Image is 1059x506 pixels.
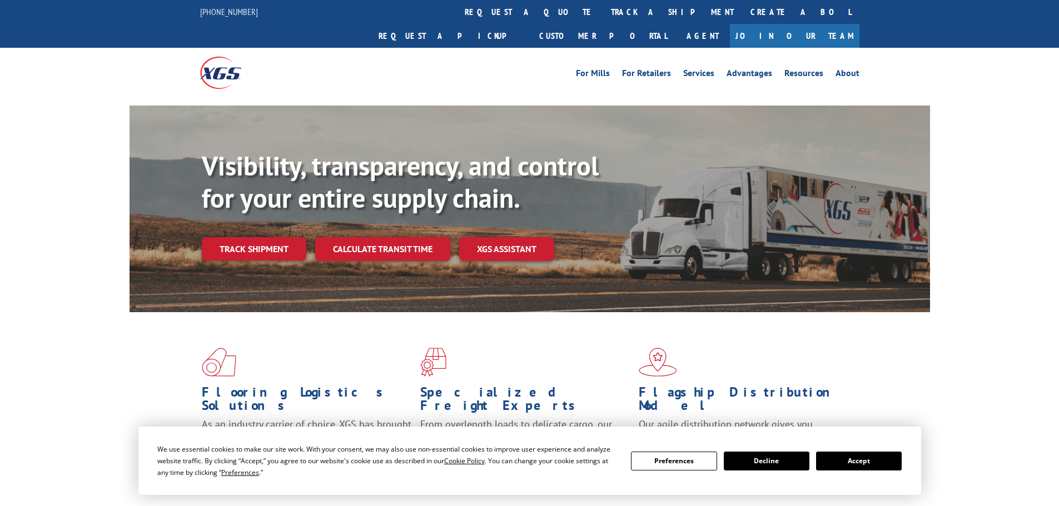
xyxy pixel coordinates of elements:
[784,69,823,81] a: Resources
[444,456,485,465] span: Cookie Policy
[639,348,677,377] img: xgs-icon-flagship-distribution-model-red
[531,24,675,48] a: Customer Portal
[816,452,902,470] button: Accept
[202,148,599,215] b: Visibility, transparency, and control for your entire supply chain.
[576,69,610,81] a: For Mills
[157,443,618,478] div: We use essential cookies to make our site work. With your consent, we may also use non-essential ...
[420,418,630,467] p: From overlength loads to delicate cargo, our experienced staff knows the best way to move your fr...
[836,69,859,81] a: About
[675,24,730,48] a: Agent
[420,385,630,418] h1: Specialized Freight Experts
[730,24,859,48] a: Join Our Team
[200,6,258,17] a: [PHONE_NUMBER]
[202,385,412,418] h1: Flooring Logistics Solutions
[727,69,772,81] a: Advantages
[420,348,446,377] img: xgs-icon-focused-on-flooring-red
[315,237,450,261] a: Calculate transit time
[683,69,714,81] a: Services
[724,452,809,470] button: Decline
[138,427,921,495] div: Cookie Consent Prompt
[631,452,717,470] button: Preferences
[202,237,306,260] a: Track shipment
[202,418,411,457] span: As an industry carrier of choice, XGS has brought innovation and dedication to flooring logistics...
[221,468,259,477] span: Preferences
[639,385,849,418] h1: Flagship Distribution Model
[639,418,843,444] span: Our agile distribution network gives you nationwide inventory management on demand.
[370,24,531,48] a: Request a pickup
[622,69,671,81] a: For Retailers
[459,237,554,261] a: XGS ASSISTANT
[202,348,236,377] img: xgs-icon-total-supply-chain-intelligence-red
